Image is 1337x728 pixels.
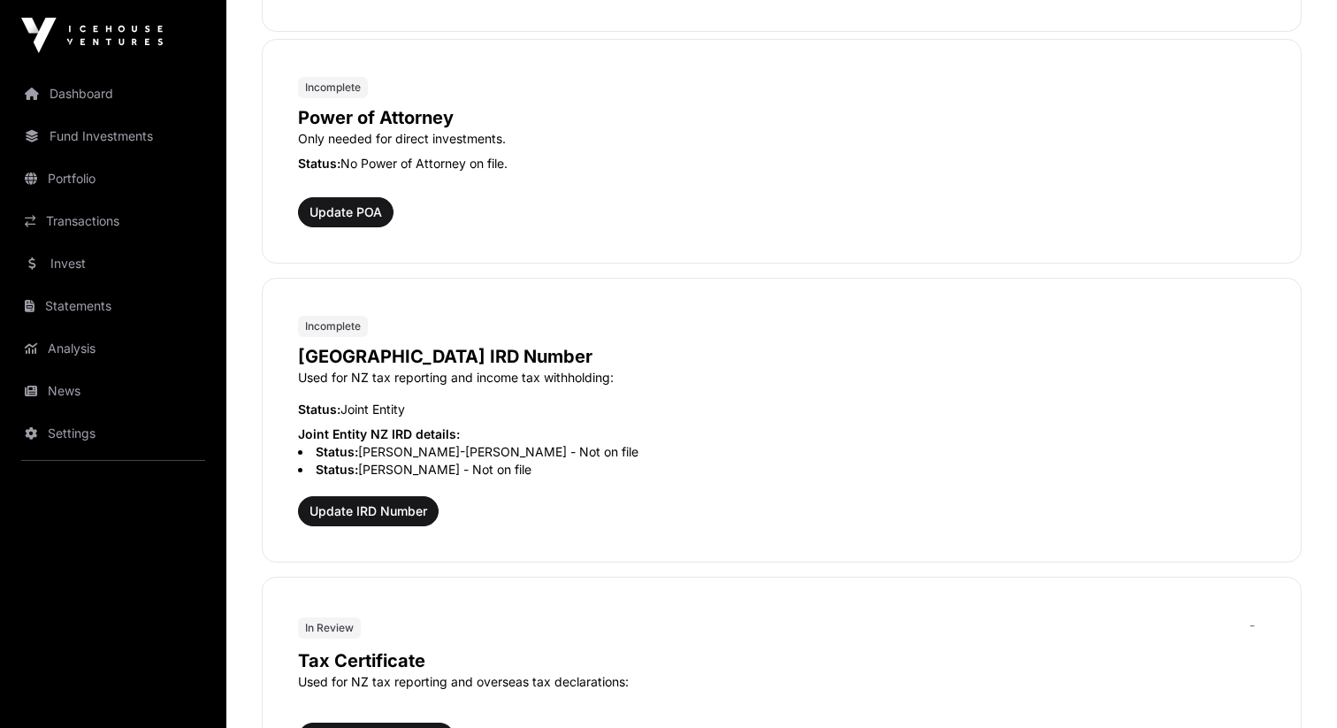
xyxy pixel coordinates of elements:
[1249,617,1255,634] p: -
[298,155,1265,172] p: No Power of Attorney on file.
[298,648,1265,673] p: Tax Certificate
[298,105,1265,130] p: Power of Attorney
[14,329,212,368] a: Analysis
[305,621,354,635] span: In Review
[309,203,382,221] span: Update POA
[298,425,1265,443] p: Joint Entity NZ IRD details:
[298,369,1265,387] p: Used for NZ tax reporting and income tax withholding:
[305,80,361,95] span: Incomplete
[14,244,212,283] a: Invest
[298,130,1265,148] p: Only needed for direct investments.
[14,287,212,326] a: Statements
[14,74,212,113] a: Dashboard
[14,117,212,156] a: Fund Investments
[316,444,358,459] span: Status:
[14,414,212,453] a: Settings
[298,401,1265,418] p: Joint Entity
[305,319,361,333] span: Incomplete
[298,344,1265,369] p: [GEOGRAPHIC_DATA] IRD Number
[316,462,358,477] span: Status:
[298,461,1265,479] li: [PERSON_NAME] - Not on file
[298,443,1265,461] li: [PERSON_NAME]-[PERSON_NAME] - Not on file
[298,197,393,227] button: Update POA
[298,673,1265,691] p: Used for NZ tax reporting and overseas tax declarations:
[298,496,439,526] button: Update IRD Number
[309,502,427,520] span: Update IRD Number
[21,18,163,53] img: Icehouse Ventures Logo
[14,202,212,241] a: Transactions
[14,159,212,198] a: Portfolio
[14,372,212,410] a: News
[298,156,340,171] span: Status:
[298,402,340,417] span: Status:
[1249,643,1337,728] iframe: Chat Widget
